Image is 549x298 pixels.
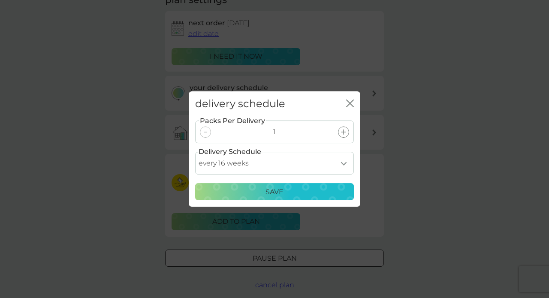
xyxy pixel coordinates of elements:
button: Save [195,183,354,200]
h2: delivery schedule [195,98,285,110]
label: Packs Per Delivery [199,115,266,126]
p: Save [265,187,284,198]
p: 1 [273,126,276,138]
label: Delivery Schedule [199,146,261,157]
button: close [346,99,354,108]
